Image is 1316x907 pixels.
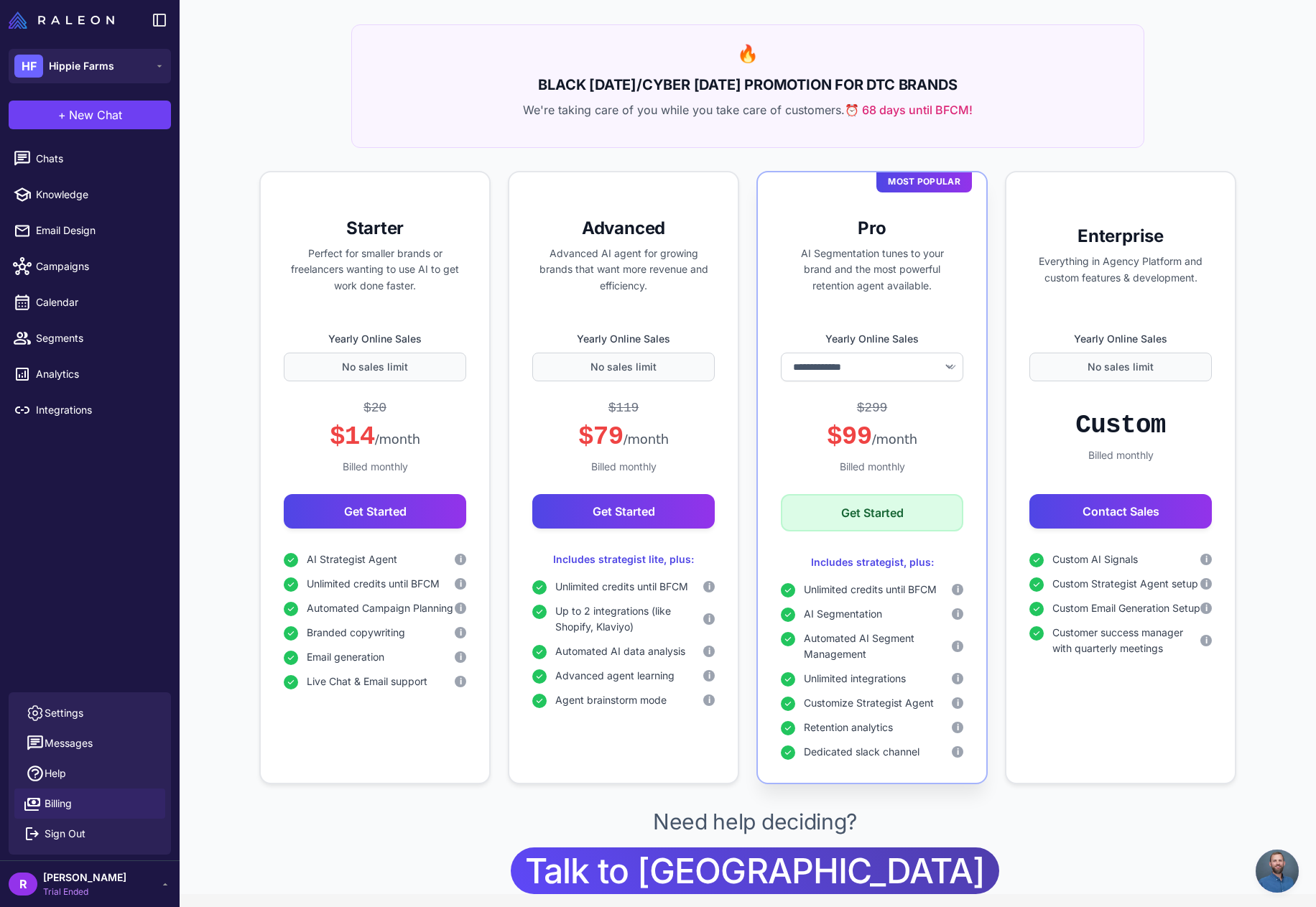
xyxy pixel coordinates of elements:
button: Sign Out [14,819,165,849]
span: Email generation [307,649,384,665]
label: Yearly Online Sales [781,331,963,347]
button: Contact Sales [1029,494,1212,529]
a: Help [14,758,165,789]
span: Unlimited credits until BFCM [307,576,440,592]
span: Hippie Farms [49,58,114,74]
label: Yearly Online Sales [284,331,466,347]
div: Open chat [1256,850,1299,893]
span: Custom Email Generation Setup [1052,600,1200,616]
p: Everything in Agency Platform and custom features & development. [1029,254,1212,287]
img: Raleon Logo [9,11,114,29]
span: i [708,645,710,658]
span: i [957,697,959,710]
span: Talk to [GEOGRAPHIC_DATA] [525,847,985,894]
div: Billed monthly [1029,447,1212,463]
button: Messages [14,728,165,758]
a: Segments [6,323,174,353]
div: $99 [827,421,917,453]
div: Billed monthly [781,459,963,475]
span: No sales limit [342,359,408,375]
span: i [708,580,710,593]
h3: Advanced [532,217,715,240]
span: Integrations [36,402,162,418]
span: Billing [45,796,72,811]
span: i [460,602,462,615]
a: Chats [6,144,174,174]
span: i [957,608,959,620]
span: i [1205,577,1208,590]
span: Agent brainstorm mode [555,692,667,708]
span: i [460,553,462,566]
div: $79 [578,421,669,453]
div: Most Popular [876,171,972,192]
span: AI Segmentation [804,606,882,622]
span: Automated AI Segment Management [804,631,952,662]
p: We're taking care of you while you take care of customers. [369,101,1126,118]
span: Live Chat & Email support [307,674,427,689]
div: HF [14,55,43,78]
span: Settings [45,705,83,721]
p: Advanced AI agent for growing brands that want more revenue and efficiency. [532,246,715,294]
span: Customize Strategist Agent [804,695,934,711]
span: ⏰ 68 days until BFCM! [845,101,973,118]
a: Campaigns [6,251,174,282]
label: Yearly Online Sales [1029,331,1212,347]
span: i [1205,553,1208,566]
div: Custom [1075,409,1165,442]
button: +New Chat [9,101,171,129]
span: + [58,106,66,124]
span: Knowledge [36,187,162,203]
span: Segments [36,330,162,346]
span: i [460,675,462,688]
div: Billed monthly [532,459,715,475]
span: i [1205,634,1208,647]
span: Custom Strategist Agent setup [1052,576,1198,592]
span: i [460,626,462,639]
div: $299 [857,399,888,418]
p: AI Segmentation tunes to your brand and the most powerful retention agent available. [781,246,963,294]
span: Email Design [36,223,162,238]
div: Billed monthly [284,459,466,475]
a: Analytics [6,359,174,389]
h2: BLACK [DATE]/CYBER [DATE] PROMOTION FOR DTC BRANDS [369,74,1126,96]
h3: Starter [284,217,466,240]
span: /month [375,432,420,447]
span: i [708,669,710,682]
a: Knowledge [6,180,174,210]
span: Retention analytics [804,720,893,735]
p: Perfect for smaller brands or freelancers wanting to use AI to get work done faster. [284,246,466,294]
span: i [708,613,710,625]
div: $14 [330,421,420,453]
a: Calendar [6,287,174,317]
span: i [957,721,959,734]
span: i [1205,602,1208,615]
span: i [957,672,959,685]
div: $119 [608,399,639,418]
span: Unlimited credits until BFCM [804,582,937,597]
button: Get Started [532,494,715,529]
span: /month [624,432,669,447]
a: Raleon Logo [9,11,120,29]
span: Unlimited integrations [804,671,906,687]
span: Automated AI data analysis [555,643,685,659]
span: i [460,651,462,664]
span: Automated Campaign Planning [307,600,453,616]
span: No sales limit [590,359,657,375]
span: Sign Out [45,826,85,842]
h3: Pro [781,217,963,240]
span: No sales limit [1088,359,1154,375]
span: i [460,577,462,590]
button: Get Started [284,494,466,529]
button: Get Started [781,494,963,531]
h3: Enterprise [1029,225,1212,248]
span: New Chat [69,106,122,124]
span: Analytics [36,366,162,382]
span: Unlimited credits until BFCM [555,579,688,595]
span: AI Strategist Agent [307,552,397,567]
span: Advanced agent learning [555,668,675,684]
div: $20 [363,399,386,418]
span: i [957,745,959,758]
span: /month [872,432,917,447]
div: Includes strategist lite, plus: [532,552,715,567]
span: Trial Ended [43,885,126,898]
